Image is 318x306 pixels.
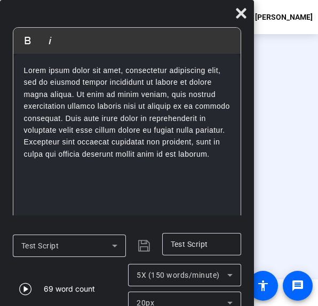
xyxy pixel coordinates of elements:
button: Bold (Ctrl+B) [18,30,38,51]
input: Title [171,238,233,251]
div: Welcome, [PERSON_NAME] [220,11,313,23]
span: 5X (150 words/minute) [137,271,220,279]
div: 69 word count [44,283,95,294]
mat-icon: message [291,279,304,292]
span: Test Script [21,241,59,250]
button: Italic (Ctrl+I) [40,30,60,51]
mat-icon: accessibility [257,279,269,292]
p: Lorem ipsum dolor sit amet, consectetur adipiscing elit, sed do eiusmod tempor incididunt ut labo... [24,65,230,160]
